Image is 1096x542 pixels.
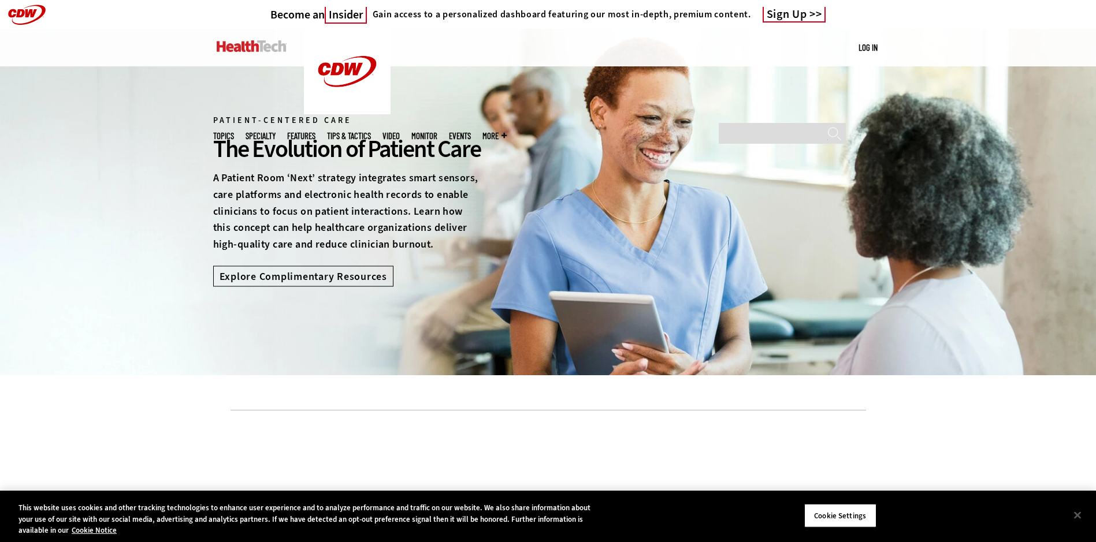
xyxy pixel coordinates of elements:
[18,502,603,536] div: This website uses cookies and other tracking technologies to enhance user experience and to analy...
[482,132,507,140] span: More
[246,132,276,140] span: Specialty
[327,132,371,140] a: Tips & Tactics
[367,9,751,20] a: Gain access to a personalized dashboard featuring our most in-depth, premium content.
[217,40,287,52] img: Home
[304,105,391,117] a: CDW
[449,132,471,140] a: Events
[213,132,234,140] span: Topics
[213,266,393,286] a: Explore Complimentary Resources
[213,133,481,165] div: The Evolution of Patient Care
[213,170,481,253] p: A Patient Room ‘Next’ strategy integrates smart sensors, care platforms and electronic health rec...
[304,29,391,114] img: Home
[338,428,759,480] iframe: advertisement
[763,7,826,23] a: Sign Up
[859,42,878,54] div: User menu
[72,525,117,535] a: More information about your privacy
[325,7,367,24] span: Insider
[411,132,437,140] a: MonITor
[373,9,751,20] h4: Gain access to a personalized dashboard featuring our most in-depth, premium content.
[859,42,878,53] a: Log in
[270,8,367,22] a: Become anInsider
[1065,502,1090,528] button: Close
[287,132,315,140] a: Features
[382,132,400,140] a: Video
[804,503,876,528] button: Cookie Settings
[270,8,367,22] h3: Become an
